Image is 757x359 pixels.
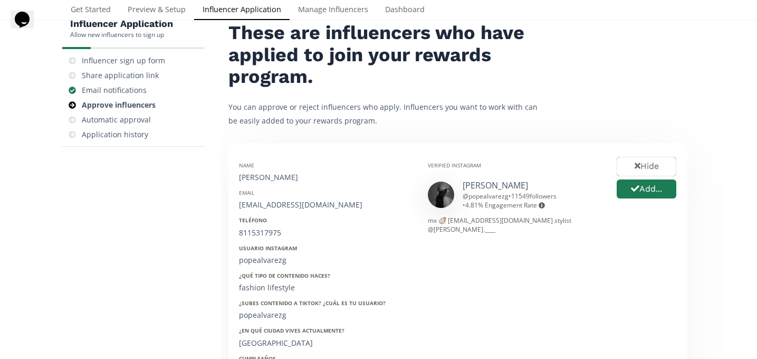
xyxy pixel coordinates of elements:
div: [EMAIL_ADDRESS][DOMAIN_NAME] [239,200,412,210]
div: Approve influencers [82,100,156,110]
span: 11549 followers [511,192,557,201]
iframe: chat widget [11,11,44,42]
div: mx 🦪 [EMAIL_ADDRESS][DOMAIN_NAME] stylist @[PERSON_NAME].____ [428,216,601,234]
div: Email notifications [82,85,147,96]
span: 4.81 % Engagement Rate [465,201,545,210]
a: [PERSON_NAME] [463,179,528,191]
div: Email [239,189,412,196]
div: Automatic approval [82,115,151,125]
h5: Influencer Application [70,17,173,30]
img: 471956042_1395893018449666_4666894992010422939_n.jpg [428,182,454,208]
div: popealvarezg [239,310,412,320]
strong: ¿En qué ciudad vives actualmente? [239,327,344,334]
div: Influencer sign up form [82,55,165,66]
div: Verified Instagram [428,162,601,169]
div: popealvarezg [239,255,412,266]
strong: Teléfono [239,216,267,224]
strong: Usuario Instagram [239,244,297,252]
button: Add... [617,179,676,199]
div: Application history [82,129,148,140]
h2: These are influencers who have applied to join your rewards program. [228,22,545,88]
div: [PERSON_NAME] [239,172,412,183]
div: Allow new influencers to sign up [70,30,173,39]
strong: ¿Qué tipo de contenido haces? [239,272,330,279]
div: Share application link [82,70,159,81]
div: @ popealvarezg • • [463,192,601,210]
p: You can approve or reject influencers who apply. Influencers you want to work with can be easily ... [228,100,545,127]
div: fashion lifestyle [239,282,412,293]
button: Hide [617,157,676,176]
strong: ¿Subes contenido a Tiktok? ¿Cuál es tu usuario? [239,299,386,307]
div: [GEOGRAPHIC_DATA] [239,338,412,348]
div: 8115317975 [239,228,412,238]
div: Name [239,162,412,169]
